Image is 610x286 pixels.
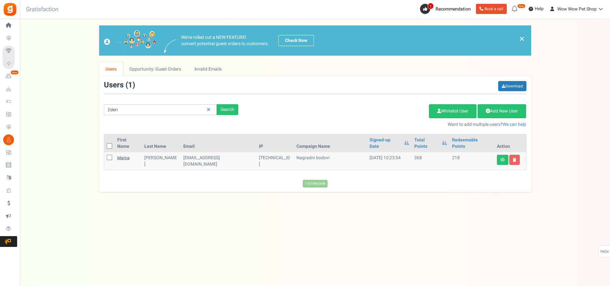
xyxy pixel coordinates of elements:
[600,246,609,258] span: FAQs
[494,134,526,152] th: Action
[428,3,434,9] span: 1
[3,71,17,82] a: New
[181,152,256,170] td: customer
[204,104,213,115] a: Reset
[256,134,294,152] th: IP
[217,104,238,115] div: Search
[104,104,217,115] input: Search by email or name
[104,30,156,51] img: images
[256,152,294,170] td: [TECHNICAL_ID]
[142,134,181,152] th: Last Name
[367,152,412,170] td: [DATE] 10:23:54
[412,152,450,170] td: 368
[500,158,505,162] i: View details
[414,137,439,150] a: Total Points
[117,155,130,161] a: Marina
[478,104,526,118] a: Add New User
[188,62,228,76] a: Invalid Emails
[3,2,17,17] img: Gratisfaction
[498,81,526,91] a: Download
[557,6,597,12] span: Wow Wow Pet Shop
[519,35,525,43] a: ×
[452,137,492,150] a: Redeemable Points
[115,134,142,152] th: First Name
[248,121,526,128] p: Want to add multiple users?
[5,3,24,22] button: Open LiveChat chat widget
[503,121,526,128] a: We can help
[19,3,65,16] h3: Gratisfaction
[420,4,473,14] a: 1 Recommendation
[517,4,525,8] em: New
[450,152,494,170] td: 218
[513,158,516,162] i: Delete user
[278,35,314,46] a: Check Now
[10,70,19,75] em: New
[181,134,256,152] th: Email
[369,137,401,150] a: Signed-up Date
[123,62,187,76] a: Opportunity: Guest Orders
[181,34,269,47] p: We've rolled out a NEW FEATURE! convert potential guest orders to customers.
[164,39,176,53] img: images
[142,152,181,170] td: [PERSON_NAME]
[533,6,544,12] span: Help
[429,104,477,118] a: Whitelist User
[436,6,471,12] span: Recommendation
[294,152,367,170] td: Nagradni bodovi
[294,134,367,152] th: Campaign Name
[99,62,123,76] a: Users
[476,4,507,14] a: Book a call
[526,4,546,14] a: Help
[104,81,135,89] h3: Users ( )
[128,79,132,91] span: 1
